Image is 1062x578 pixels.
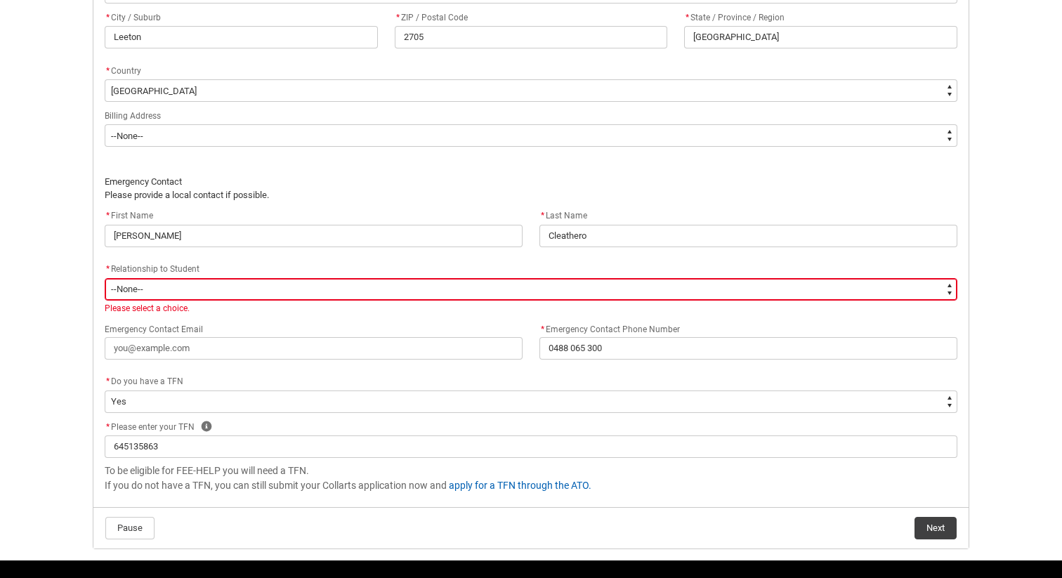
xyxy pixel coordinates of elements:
span: If you do not have a TFN, you can still submit your Collarts application now and [105,480,447,491]
abbr: required [106,66,110,76]
abbr: required [396,13,400,22]
span: City / Suburb [105,13,161,22]
span: Do you have a TFN [111,376,183,386]
abbr: required [106,211,110,221]
p: Please provide a local contact if possible. [105,188,957,202]
abbr: required [106,376,110,386]
span: Relationship to Student [111,264,199,274]
button: Pause [105,517,155,539]
button: Next [914,517,957,539]
abbr: required [106,13,110,22]
span: First Name [105,211,153,221]
span: To be eligible for FEE-HELP you will need a TFN. [105,465,309,476]
span: Billing Address [105,111,161,121]
label: Emergency Contact Email [105,320,209,336]
abbr: required [686,13,689,22]
span: Please enter your TFN [105,422,195,432]
input: you@example.com [105,337,523,360]
span: Country [111,66,141,76]
a: apply for a TFN through the ATO. [449,480,591,491]
span: Last Name [539,211,587,221]
p: Emergency Contact [105,175,957,189]
label: Emergency Contact Phone Number [539,320,686,336]
abbr: required [106,422,110,432]
abbr: required [541,324,544,334]
span: ZIP / Postal Code [395,13,468,22]
abbr: required [541,211,544,221]
span: Please select a choice. [105,303,190,313]
span: State / Province / Region [684,13,785,22]
abbr: required [106,264,110,274]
